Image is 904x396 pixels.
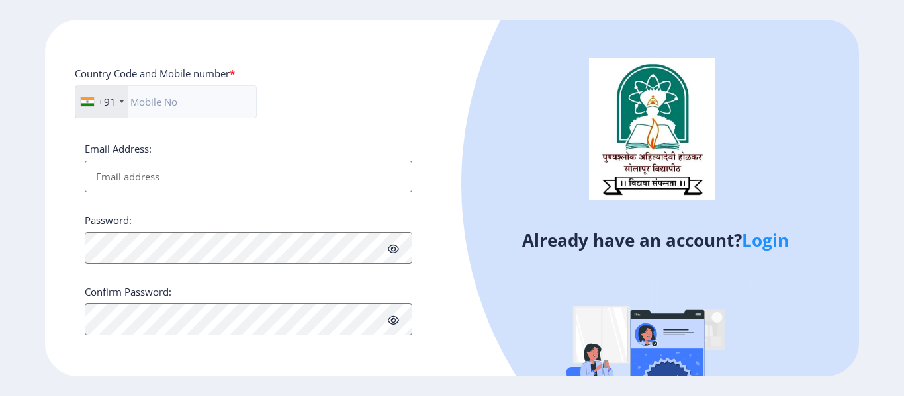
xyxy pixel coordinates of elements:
[589,58,715,200] img: logo
[462,229,849,251] h4: Already have an account?
[85,214,132,227] label: Password:
[75,86,128,118] div: India (भारत): +91
[75,67,235,80] label: Country Code and Mobile number
[75,85,257,118] input: Mobile No
[85,161,412,192] input: Email address
[98,95,116,108] div: +91
[85,285,171,298] label: Confirm Password:
[742,228,789,252] a: Login
[85,142,152,155] label: Email Address:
